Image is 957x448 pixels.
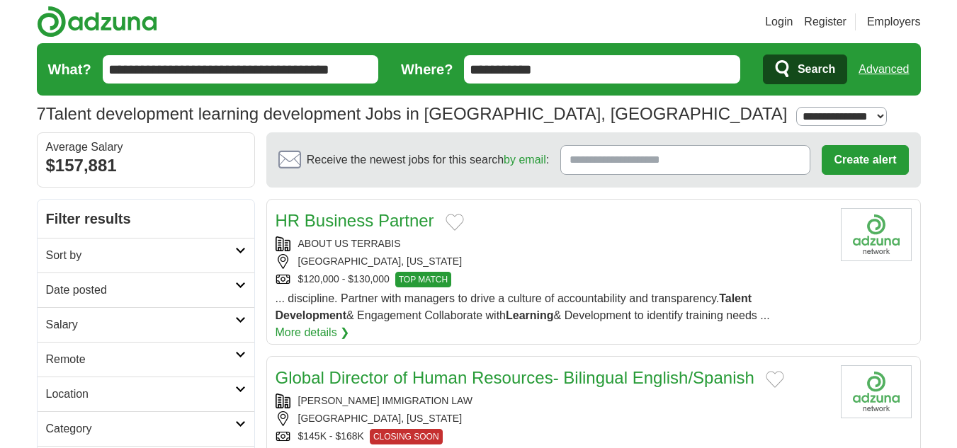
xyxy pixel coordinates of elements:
span: Search [798,55,835,84]
img: Adzuna logo [37,6,157,38]
span: ... discipline. Partner with managers to drive a culture of accountability and transparency. & En... [276,292,770,321]
a: Remote [38,342,254,377]
img: Company logo [841,208,912,261]
div: [GEOGRAPHIC_DATA], [US_STATE] [276,411,829,426]
a: Login [765,13,793,30]
a: More details ❯ [276,324,350,341]
a: Salary [38,307,254,342]
div: $157,881 [46,153,246,178]
h2: Salary [46,316,235,333]
a: by email [504,154,546,166]
span: CLOSING SOON [370,429,443,444]
img: Company logo [841,365,912,418]
span: 7 [37,101,46,127]
div: $145K - $168K [276,429,829,444]
a: Category [38,411,254,446]
strong: Learning [506,309,554,321]
div: ABOUT US TERRABIS [276,236,829,251]
span: Receive the newest jobs for this search : [307,151,549,168]
button: Create alert [822,145,908,175]
a: Date posted [38,272,254,307]
button: Add to favorite jobs [446,214,464,231]
div: [GEOGRAPHIC_DATA], [US_STATE] [276,254,829,269]
h2: Sort by [46,247,235,264]
a: Advanced [859,55,909,84]
button: Search [763,54,847,84]
button: Add to favorite jobs [766,371,784,388]
a: Register [804,13,846,30]
div: Average Salary [46,142,246,153]
label: Where? [401,59,453,80]
h2: Date posted [46,282,235,299]
a: Global Director of Human Resources- Bilingual English/Spanish [276,368,754,387]
a: Employers [867,13,921,30]
a: HR Business Partner [276,211,434,230]
span: TOP MATCH [395,272,451,287]
h2: Filter results [38,200,254,238]
strong: Development [276,309,346,321]
h2: Remote [46,351,235,368]
strong: Talent [719,292,752,304]
h1: Talent development learning development Jobs in [GEOGRAPHIC_DATA], [GEOGRAPHIC_DATA] [37,104,788,123]
a: Location [38,377,254,411]
a: Sort by [38,238,254,272]
div: $120,000 - $130,000 [276,272,829,287]
h2: Location [46,386,235,403]
h2: Category [46,420,235,437]
div: [PERSON_NAME] IMMIGRATION LAW [276,394,829,408]
label: What? [48,59,91,80]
